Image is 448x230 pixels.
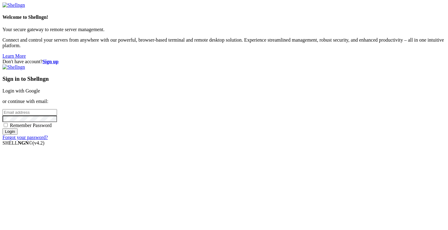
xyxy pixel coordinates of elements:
[10,123,52,128] span: Remember Password
[4,123,8,127] input: Remember Password
[2,59,446,64] div: Don't have account?
[2,76,446,82] h3: Sign in to Shellngn
[2,88,40,93] a: Login with Google
[33,140,45,146] span: 4.2.0
[2,53,26,59] a: Learn More
[2,64,25,70] img: Shellngn
[2,14,446,20] h4: Welcome to Shellngn!
[18,140,29,146] b: NGN
[2,99,446,104] p: or continue with email:
[2,128,18,135] input: Login
[2,2,25,8] img: Shellngn
[2,135,48,140] a: Forgot your password?
[2,109,57,116] input: Email address
[2,37,446,48] p: Connect and control your servers from anywhere with our powerful, browser-based terminal and remo...
[43,59,59,64] a: Sign up
[2,140,44,146] span: SHELL ©
[2,27,446,32] p: Your secure gateway to remote server management.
